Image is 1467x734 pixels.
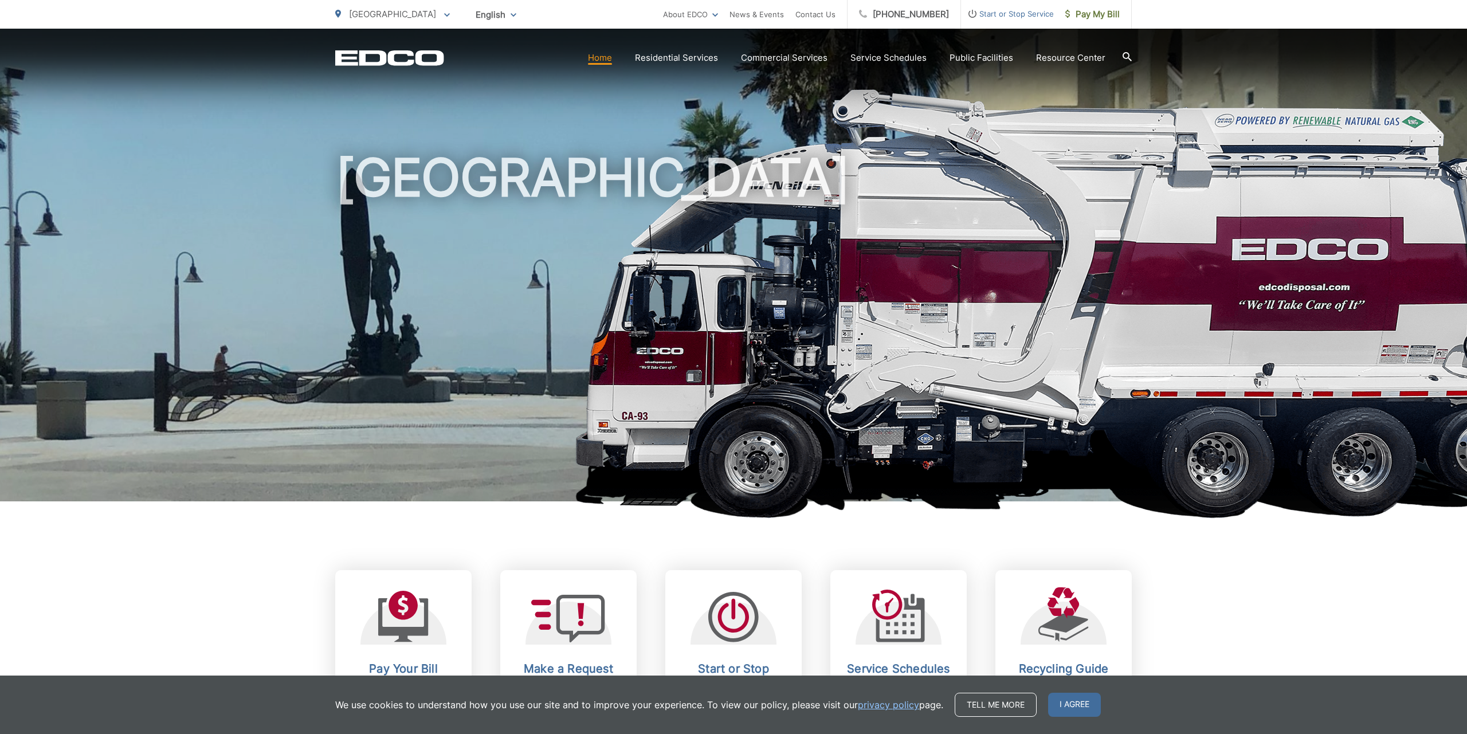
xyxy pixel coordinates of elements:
[677,662,790,689] h2: Start or Stop Service
[335,149,1132,512] h1: [GEOGRAPHIC_DATA]
[588,51,612,65] a: Home
[950,51,1013,65] a: Public Facilities
[858,698,919,712] a: privacy policy
[1065,7,1120,21] span: Pay My Bill
[349,9,436,19] span: [GEOGRAPHIC_DATA]
[1048,693,1101,717] span: I agree
[795,7,836,21] a: Contact Us
[850,51,927,65] a: Service Schedules
[1007,662,1120,676] h2: Recycling Guide
[842,662,955,676] h2: Service Schedules
[467,5,525,25] span: English
[512,662,625,676] h2: Make a Request
[335,50,444,66] a: EDCD logo. Return to the homepage.
[741,51,827,65] a: Commercial Services
[347,662,460,676] h2: Pay Your Bill
[955,693,1037,717] a: Tell me more
[663,7,718,21] a: About EDCO
[635,51,718,65] a: Residential Services
[335,698,943,712] p: We use cookies to understand how you use our site and to improve your experience. To view our pol...
[729,7,784,21] a: News & Events
[1036,51,1105,65] a: Resource Center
